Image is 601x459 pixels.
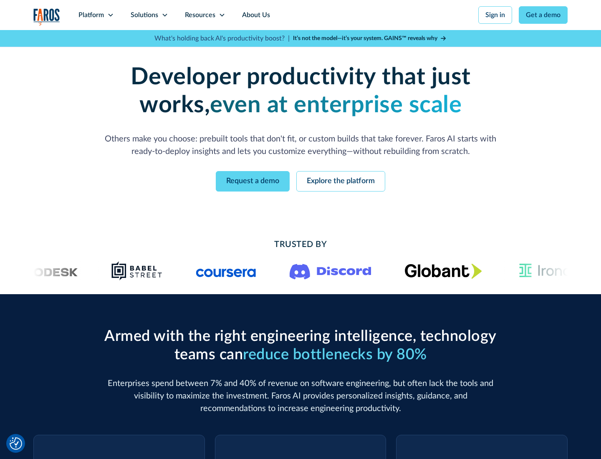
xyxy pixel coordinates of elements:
div: Platform [78,10,104,20]
h2: Armed with the right engineering intelligence, technology teams can [100,328,501,363]
a: Sign in [478,6,512,24]
strong: even at enterprise scale [210,93,462,117]
img: Globant's logo [405,263,482,279]
img: Babel Street logo png [111,261,163,281]
p: Enterprises spend between 7% and 40% of revenue on software engineering, but often lack the tools... [100,377,501,415]
h2: Trusted By [100,238,501,251]
a: Explore the platform [296,171,385,192]
img: Logo of the communication platform Discord. [290,262,371,280]
strong: Developer productivity that just works, [131,66,471,117]
p: What's holding back AI's productivity boost? | [154,33,290,43]
img: Logo of the online learning platform Coursera. [196,264,256,277]
a: Get a demo [519,6,568,24]
div: Solutions [131,10,158,20]
button: Cookie Settings [10,437,22,450]
span: reduce bottlenecks by 80% [243,347,427,362]
a: home [33,8,60,25]
p: Others make you choose: prebuilt tools that don't fit, or custom builds that take forever. Faros ... [100,133,501,158]
img: Revisit consent button [10,437,22,450]
div: Resources [185,10,215,20]
strong: It’s not the model—it’s your system. GAINS™ reveals why [293,35,437,41]
img: Logo of the analytics and reporting company Faros. [33,8,60,25]
a: Request a demo [216,171,290,192]
a: It’s not the model—it’s your system. GAINS™ reveals why [293,34,447,43]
